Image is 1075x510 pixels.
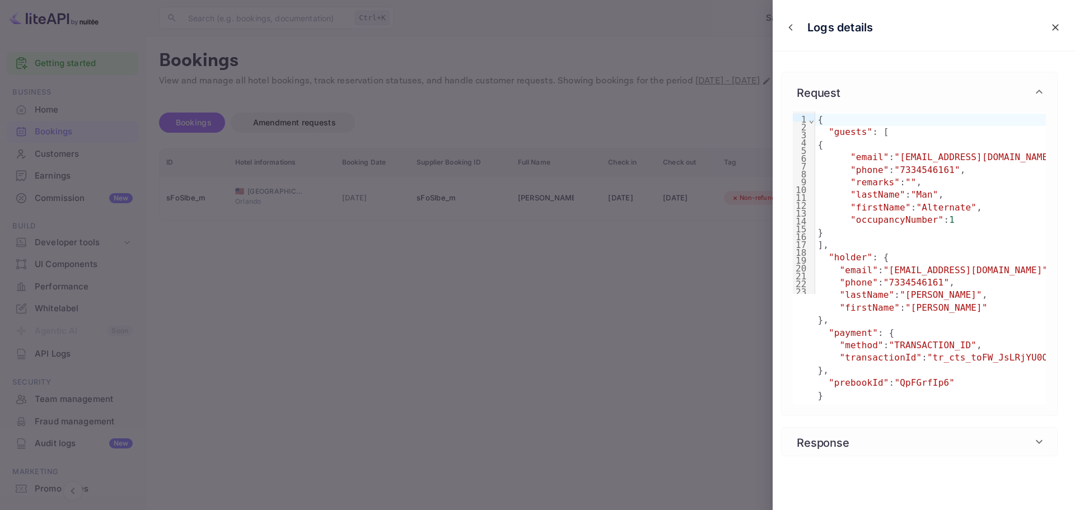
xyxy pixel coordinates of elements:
span: "[PERSON_NAME]" [905,302,988,313]
h6: Response [793,433,853,450]
div: 19 [793,255,808,263]
span: "transactionId" [840,352,922,363]
div: 7 [793,161,808,169]
div: 13 [793,208,808,216]
span: "7334546161" [884,277,949,288]
div: 6 [793,153,808,161]
span: "[EMAIL_ADDRESS][DOMAIN_NAME]" [884,265,1048,275]
div: 1 [793,114,808,121]
p: Logs details [807,19,873,36]
div: Request [782,111,1057,415]
span: "firstName" [850,202,911,213]
span: "Man" [911,189,938,200]
div: 22 [793,278,808,286]
div: 16 [793,231,808,239]
span: "email" [840,265,878,275]
span: "QpFGrfIp6" [894,377,955,388]
div: 17 [793,239,808,247]
div: 18 [793,247,808,255]
div: Request [782,72,1057,111]
span: 1 [949,214,955,225]
div: 23 [793,286,808,294]
span: "remarks" [850,177,900,188]
div: 20 [793,263,808,270]
button: close [782,19,799,36]
div: 15 [793,223,808,231]
div: 3 [793,129,808,137]
span: "method" [840,340,884,350]
div: 2 [793,121,808,129]
span: "lastName" [840,289,895,300]
div: 10 [793,184,808,192]
button: close [1045,17,1065,38]
div: 9 [793,176,808,184]
div: 4 [793,137,808,145]
div: 11 [793,192,808,200]
span: "TRANSACTION_ID" [889,340,977,350]
span: "Alternate" [917,202,977,213]
div: 12 [793,200,808,208]
div: 14 [793,216,808,223]
span: "email" [850,152,889,162]
span: "guests" [829,127,872,137]
span: "" [905,177,917,188]
span: "payment" [829,327,878,338]
h6: Request [793,83,844,100]
span: "occupancyNumber" [850,214,943,225]
div: 5 [793,145,808,153]
span: "holder" [829,252,872,263]
span: Fold line [808,114,815,125]
span: "lastName" [850,189,905,200]
span: "7334546161" [894,165,960,175]
span: "[PERSON_NAME]" [900,289,982,300]
span: "prebookId" [829,377,889,388]
span: "phone" [840,277,878,288]
span: "[EMAIL_ADDRESS][DOMAIN_NAME]" [894,152,1058,162]
span: "firstName" [840,302,900,313]
div: 8 [793,169,808,176]
span: "phone" [850,165,889,175]
div: 21 [793,270,808,278]
div: Response [782,428,1057,456]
